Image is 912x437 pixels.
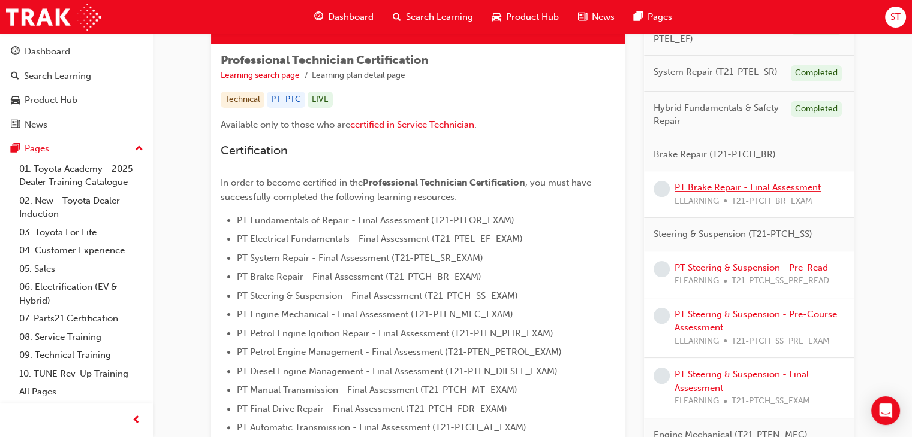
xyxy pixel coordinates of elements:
span: up-icon [135,141,143,157]
span: prev-icon [132,413,141,428]
a: 08. Service Training [14,328,148,347]
span: PT Engine Mechanical - Final Assessment (T21-PTEN_MEC_EXAM) [237,309,513,320]
a: PT Steering & Suspension - Pre-Read [675,262,828,273]
a: PT Steering & Suspension - Final Assessment [675,369,809,393]
button: DashboardSearch LearningProduct HubNews [5,38,148,138]
span: PT Petrol Engine Management - Final Assessment (T21-PTEN_PETROL_EXAM) [237,347,562,357]
span: Professional Technician Certification [221,53,428,67]
span: ELEARNING [675,274,719,288]
span: Product Hub [506,10,559,24]
button: ST [885,7,906,28]
span: Brake Repair (T21-PTCH_BR) [654,148,776,162]
a: 01. Toyota Academy - 2025 Dealer Training Catalogue [14,160,148,192]
a: 07. Parts21 Certification [14,309,148,328]
span: Search Learning [406,10,473,24]
a: guage-iconDashboard [305,5,383,29]
div: Open Intercom Messenger [871,396,900,425]
a: PT Brake Repair - Final Assessment [675,182,821,193]
span: T21-PTCH_SS_EXAM [732,394,810,408]
span: search-icon [393,10,401,25]
span: T21-PTCH_BR_EXAM [732,195,812,208]
span: PT Diesel Engine Management - Final Assessment (T21-PTEN_DIESEL_EXAM) [237,366,558,377]
a: PT Steering & Suspension - Pre-Course Assessment [675,309,837,333]
a: 06. Electrification (EV & Hybrid) [14,278,148,309]
div: Pages [25,142,49,156]
span: PT Manual Transmission - Final Assessment (T21-PTCH_MT_EXAM) [237,384,517,395]
span: PT Petrol Engine Ignition Repair - Final Assessment (T21-PTEN_PEIR_EXAM) [237,328,553,339]
div: Dashboard [25,45,70,59]
a: Search Learning [5,65,148,87]
a: 10. TUNE Rev-Up Training [14,365,148,383]
a: 04. Customer Experience [14,241,148,260]
span: Professional Technician Certification [363,177,525,188]
span: Available only to those who are [221,119,350,130]
span: Steering & Suspension (T21-PTCH_SS) [654,227,812,241]
a: pages-iconPages [624,5,682,29]
a: 02. New - Toyota Dealer Induction [14,192,148,223]
span: System Repair (T21-PTEL_SR) [654,65,778,79]
span: PT Final Drive Repair - Final Assessment (T21-PTCH_FDR_EXAM) [237,403,507,414]
div: Completed [791,65,842,81]
a: 03. Toyota For Life [14,223,148,242]
span: News [592,10,615,24]
span: learningRecordVerb_NONE-icon [654,308,670,324]
span: guage-icon [314,10,323,25]
img: Trak [6,4,101,31]
span: In order to become certified in the [221,177,363,188]
span: PT Brake Repair - Final Assessment (T21-PTCH_BR_EXAM) [237,271,481,282]
span: search-icon [11,71,19,82]
span: PT Fundamentals of Repair - Final Assessment (T21-PTFOR_EXAM) [237,215,514,226]
a: news-iconNews [568,5,624,29]
span: news-icon [11,120,20,131]
div: News [25,118,47,132]
span: Hybrid Fundamentals & Safety Repair [654,101,781,128]
span: ELEARNING [675,335,719,348]
a: Dashboard [5,41,148,63]
span: PT System Repair - Final Assessment (T21-PTEL_SR_EXAM) [237,253,483,263]
span: pages-icon [11,144,20,154]
a: 05. Sales [14,260,148,278]
a: Product Hub [5,89,148,111]
span: , you must have successfully completed the following learning resources: [221,177,594,202]
a: All Pages [14,383,148,401]
span: car-icon [492,10,501,25]
span: ELEARNING [675,195,719,208]
span: Certification [221,144,288,157]
a: News [5,114,148,136]
span: learningRecordVerb_NONE-icon [654,368,670,384]
div: Technical [221,92,264,108]
span: learningRecordVerb_NONE-icon [654,261,670,277]
span: ELEARNING [675,394,719,408]
span: Pages [648,10,672,24]
span: T21-PTCH_SS_PRE_EXAM [732,335,830,348]
span: pages-icon [634,10,643,25]
div: Product Hub [25,93,77,107]
div: Search Learning [24,69,91,83]
span: guage-icon [11,47,20,57]
span: PT Automatic Transmission - Final Assessment (T21-PTCH_AT_EXAM) [237,422,526,433]
a: search-iconSearch Learning [383,5,483,29]
div: LIVE [308,92,333,108]
a: Learning search page [221,70,300,80]
span: Dashboard [328,10,374,24]
div: Completed [791,101,842,117]
button: Pages [5,138,148,160]
a: certified in Service Technician [350,119,474,130]
span: PT Steering & Suspension - Final Assessment (T21-PTCH_SS_EXAM) [237,290,518,301]
span: PT Electrical Fundamentals - Final Assessment (T21-PTEL_EF_EXAM) [237,233,523,244]
span: . [474,119,477,130]
span: ST [890,10,901,24]
div: PT_PTC [267,92,305,108]
span: learningRecordVerb_NONE-icon [654,181,670,197]
li: Learning plan detail page [312,69,405,83]
span: news-icon [578,10,587,25]
span: car-icon [11,95,20,106]
a: car-iconProduct Hub [483,5,568,29]
a: 09. Technical Training [14,346,148,365]
span: T21-PTCH_SS_PRE_READ [732,274,829,288]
